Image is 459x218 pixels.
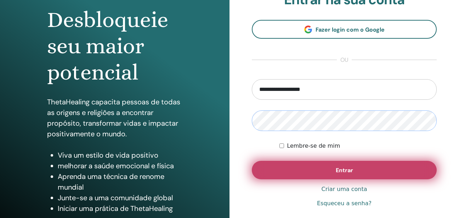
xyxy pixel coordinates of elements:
a: Criar uma conta [321,185,367,194]
li: Iniciar uma prática de ThetaHealing [58,203,182,214]
li: Viva um estilo de vida positivo [58,150,182,160]
a: Fazer login com o Google [252,20,437,39]
div: Keep me authenticated indefinitely or until I manually logout [279,142,437,150]
span: Fazer login com o Google [316,26,385,33]
span: ou [337,56,352,64]
li: Aprenda uma técnica de renome mundial [58,171,182,192]
label: Lembre-se de mim [287,142,340,150]
h1: Desbloqueie seu maior potencial [47,7,182,86]
li: Junte-se a uma comunidade global [58,192,182,203]
span: Entrar [336,167,353,174]
a: Esqueceu a senha? [317,199,372,208]
li: melhorar a saúde emocional e física [58,160,182,171]
button: Entrar [252,161,437,179]
p: ThetaHealing capacita pessoas de todas as origens e religiões a encontrar propósito, transformar ... [47,97,182,139]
